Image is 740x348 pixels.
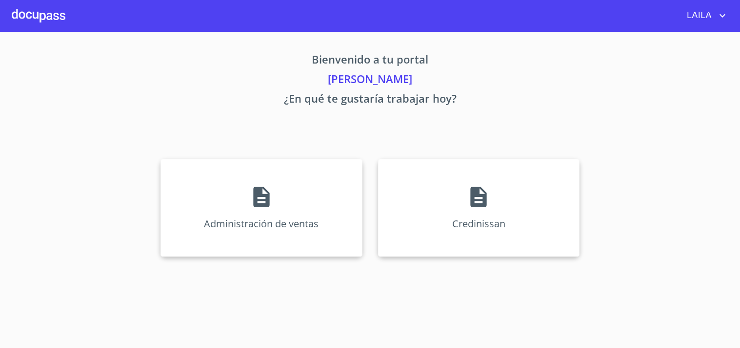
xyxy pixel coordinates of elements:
span: LAILA [680,8,717,23]
p: [PERSON_NAME] [70,71,671,90]
p: Credinissan [452,217,505,230]
p: Administración de ventas [204,217,319,230]
p: Bienvenido a tu portal [70,51,671,71]
button: account of current user [680,8,728,23]
p: ¿En qué te gustaría trabajar hoy? [70,90,671,110]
